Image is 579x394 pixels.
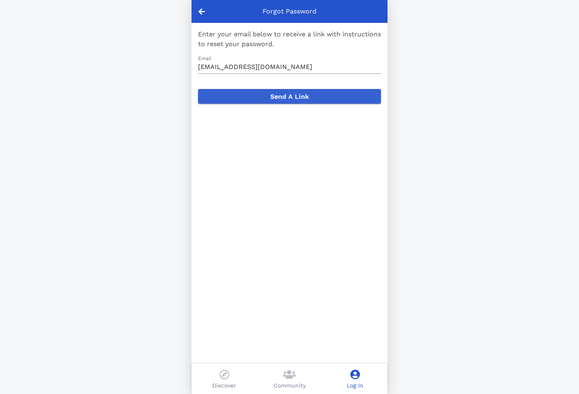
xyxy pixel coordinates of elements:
p: Forgot Password [263,7,316,16]
p: Discover [212,381,236,390]
button: Send A Link [198,89,381,104]
p: Enter your email below to receive a link with instructions to reset your password. [198,29,381,49]
p: Community [274,381,306,390]
p: Log In [347,381,363,390]
span: Send A Link [205,93,374,100]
